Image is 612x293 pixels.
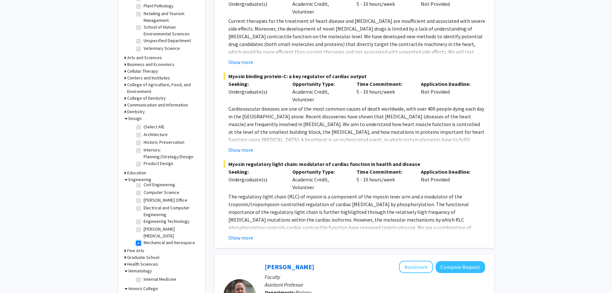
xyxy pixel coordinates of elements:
[129,285,158,292] h3: Honors College
[127,68,158,75] h3: Cellular Therapy
[436,261,485,273] button: Compose Request to Jake Ferguson
[127,81,199,95] h3: College of Agriculture, Food, and Environment
[127,75,170,81] h3: Centers and Institutes
[292,80,347,88] p: Opportunity Type:
[144,218,190,225] label: Engineering Technology
[144,189,179,196] label: Computer Science
[144,160,173,167] label: Product Design
[144,124,164,130] label: (Select All)
[224,72,485,80] span: Myosin binding protein-C: a key regulator of cardiac output
[144,10,197,24] label: Retailing and Tourism Management
[265,273,485,281] p: Faculty
[265,281,485,288] p: Assistant Professor
[127,108,145,115] h3: Dentistry
[228,234,253,242] button: Show more
[144,226,197,239] label: [PERSON_NAME] [MEDICAL_DATA]
[352,80,416,103] div: 5 - 10 hours/week
[144,205,197,218] label: Electrical and Computer Engineering
[144,139,184,146] label: Historic Preservation
[127,261,158,268] h3: Health Sciences
[228,193,479,246] span: The regulatory light chain (RLC) of myosin is a component of the myosin lever arm and a modulator...
[129,176,151,183] h3: Engineering
[144,181,175,188] label: Civil Engineering
[224,160,485,168] span: Myosin regulatory light chain: modulator of cardiac function in health and disease
[421,80,475,88] p: Application Deadline:
[228,105,484,158] span: Cardiovascular diseases are one of the most common causes of death worldwide, with over 400 peopl...
[228,146,253,154] button: Show more
[127,247,144,254] h3: Fine Arts
[144,147,197,160] label: Interiors: Planning/Strategy/Design
[127,54,162,61] h3: Arts and Sciences
[357,80,411,88] p: Time Commitment:
[228,80,283,88] p: Seeking:
[265,263,314,271] a: [PERSON_NAME]
[288,168,352,191] div: Academic Credit, Volunteer
[144,239,197,253] label: Mechanical and Aerospace Engineering
[357,168,411,176] p: Time Commitment:
[228,18,485,78] span: Current therapies for the treatment of heart disease and [MEDICAL_DATA] are insufficient and asso...
[127,254,159,261] h3: Graduate School
[144,131,168,138] label: Architecture
[144,24,197,37] label: School of Human Environmental Sciences
[144,45,180,52] label: Veterinary Science
[228,168,283,176] p: Seeking:
[228,176,283,183] div: Undergraduate(s)
[228,58,253,66] button: Show more
[127,169,146,176] h3: Education
[127,102,188,108] h3: Communication and Information
[5,264,27,288] iframe: Chat
[127,95,166,102] h3: College of Dentistry
[129,268,152,274] h3: Hematology
[288,80,352,103] div: Academic Credit, Volunteer
[144,3,173,9] label: Plant Pathology
[228,88,283,96] div: Undergraduate(s)
[127,61,174,68] h3: Business and Economics
[144,37,191,44] label: Unspecified Department
[129,115,142,122] h3: Design
[416,80,480,103] div: Not Provided
[144,276,176,283] label: Internal Medicine
[416,168,480,191] div: Not Provided
[352,168,416,191] div: 5 - 10 hours/week
[292,168,347,176] p: Opportunity Type:
[144,197,187,204] label: [PERSON_NAME] Office
[399,261,433,273] button: Add Jake Ferguson to Bookmarks
[421,168,475,176] p: Application Deadline:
